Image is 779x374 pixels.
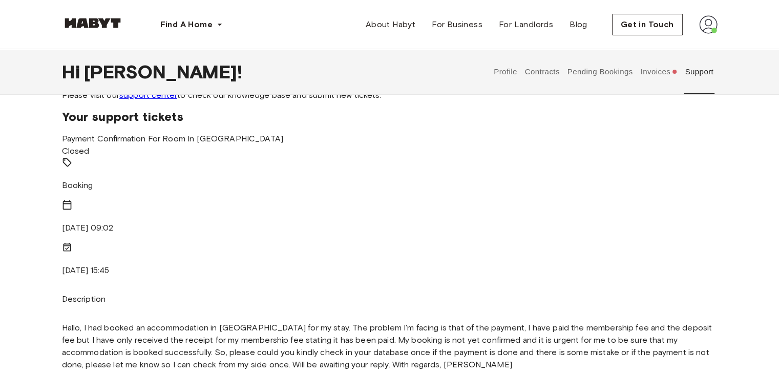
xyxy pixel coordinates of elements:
[621,18,674,31] span: Get in Touch
[62,90,718,101] span: Please visit our to check our knowledge base and submit new tickets.
[62,134,284,143] span: Payment Confirmation For Room In [GEOGRAPHIC_DATA]
[62,264,718,277] p: [DATE] 15:45
[612,14,683,35] button: Get in Touch
[62,61,84,82] span: Hi
[499,18,553,31] span: For Landlords
[357,14,424,35] a: About Habyt
[523,49,561,94] button: Contracts
[119,90,177,100] a: support center
[62,222,718,234] p: [DATE] 09:02
[62,322,718,371] p: Hallo, I had booked an accommodation in [GEOGRAPHIC_DATA] for my stay. The problem I'm facing is ...
[639,49,679,94] button: Invoices
[62,18,123,28] img: Habyt
[424,14,491,35] a: For Business
[699,15,718,34] img: avatar
[62,109,718,124] span: Your support tickets
[432,18,482,31] span: For Business
[561,14,596,35] a: Blog
[684,49,715,94] button: Support
[62,179,718,192] p: Booking
[84,61,242,82] span: [PERSON_NAME] !
[491,14,561,35] a: For Landlords
[493,49,519,94] button: Profile
[62,293,718,305] p: Description
[566,49,634,94] button: Pending Bookings
[62,146,90,156] span: Closed
[366,18,415,31] span: About Habyt
[570,18,587,31] span: Blog
[152,14,231,35] button: Find A Home
[490,49,718,94] div: user profile tabs
[160,18,213,31] span: Find A Home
